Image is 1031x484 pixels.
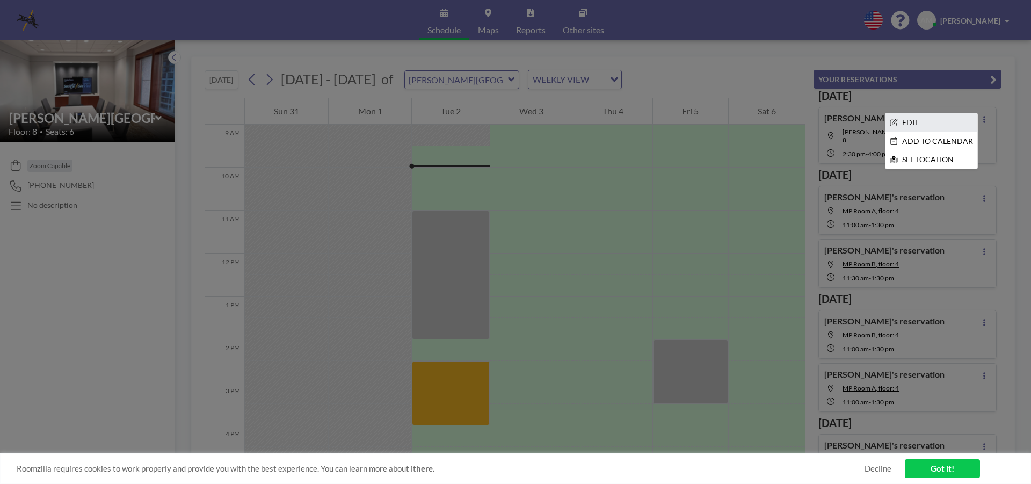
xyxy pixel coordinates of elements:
[885,132,977,150] li: ADD TO CALENDAR
[17,464,865,474] span: Roomzilla requires cookies to work properly and provide you with the best experience. You can lea...
[905,459,980,478] a: Got it!
[865,464,891,474] a: Decline
[885,113,977,132] li: EDIT
[885,150,977,169] li: SEE LOCATION
[416,464,434,473] a: here.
